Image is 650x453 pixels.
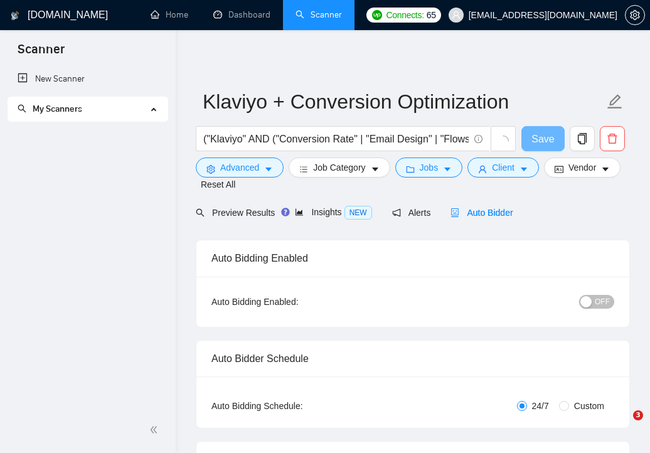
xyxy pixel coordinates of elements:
[452,11,461,19] span: user
[33,104,82,114] span: My Scanners
[427,8,436,22] span: 65
[600,126,625,151] button: delete
[392,208,431,218] span: Alerts
[467,157,539,178] button: userClientcaret-down
[18,67,157,92] a: New Scanner
[211,341,614,376] div: Auto Bidder Schedule
[519,164,528,174] span: caret-down
[372,10,382,20] img: upwork-logo.png
[625,10,645,20] a: setting
[625,5,645,25] button: setting
[8,40,75,67] span: Scanner
[607,410,637,440] iframe: Intercom live chat
[568,161,596,174] span: Vendor
[595,295,610,309] span: OFF
[11,6,19,26] img: logo
[531,131,554,147] span: Save
[313,161,365,174] span: Job Category
[220,161,259,174] span: Advanced
[555,164,563,174] span: idcard
[203,86,604,117] input: Scanner name...
[295,208,304,216] span: area-chart
[280,206,291,218] div: Tooltip anchor
[295,207,371,217] span: Insights
[151,9,188,20] a: homeHome
[607,93,623,110] span: edit
[395,157,463,178] button: folderJobscaret-down
[196,157,284,178] button: settingAdvancedcaret-down
[450,208,459,217] span: robot
[371,164,380,174] span: caret-down
[18,104,82,114] span: My Scanners
[420,161,439,174] span: Jobs
[544,157,621,178] button: idcardVendorcaret-down
[521,126,565,151] button: Save
[296,9,342,20] a: searchScanner
[201,178,235,191] a: Reset All
[203,131,469,147] input: Search Freelance Jobs...
[206,164,215,174] span: setting
[264,164,273,174] span: caret-down
[344,206,372,220] span: NEW
[600,133,624,144] span: delete
[211,295,346,309] div: Auto Bidding Enabled:
[211,399,346,413] div: Auto Bidding Schedule:
[601,164,610,174] span: caret-down
[18,104,26,113] span: search
[386,8,424,22] span: Connects:
[406,164,415,174] span: folder
[196,208,275,218] span: Preview Results
[392,208,401,217] span: notification
[570,126,595,151] button: copy
[8,67,168,92] li: New Scanner
[211,240,614,276] div: Auto Bidding Enabled
[443,164,452,174] span: caret-down
[399,325,650,419] iframe: Intercom notifications message
[299,164,308,174] span: bars
[450,208,513,218] span: Auto Bidder
[492,161,514,174] span: Client
[498,136,509,147] span: loading
[289,157,390,178] button: barsJob Categorycaret-down
[633,410,643,420] span: 3
[149,424,162,436] span: double-left
[196,208,205,217] span: search
[570,133,594,144] span: copy
[213,9,270,20] a: dashboardDashboard
[626,10,644,20] span: setting
[474,135,482,143] span: info-circle
[478,164,487,174] span: user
